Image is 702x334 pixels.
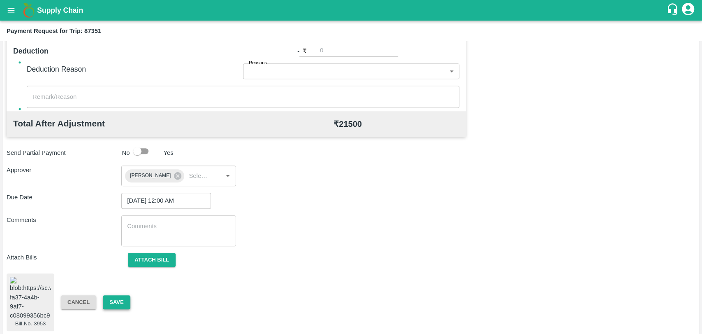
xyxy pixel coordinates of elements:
p: Yes [163,148,173,157]
p: Attach Bills [7,253,121,262]
input: Choose date, selected date is Sep 19, 2025 [121,193,205,208]
button: Save [103,295,130,310]
b: Payment Request for Trip: 87351 [7,28,101,34]
div: [PERSON_NAME] [125,169,184,182]
img: blob:https://sc.vegrow.in/88cf8a3f-fa37-4a4b-9af7-c08099356bc9 [10,277,51,320]
b: ₹ 21500 [334,119,362,128]
input: Select approver [185,171,209,181]
input: 0 [320,45,398,56]
h6: Deduction Reason [27,63,243,75]
button: Cancel [61,295,96,310]
b: Deduction [13,47,49,55]
label: Reasons [249,60,267,66]
p: Comments [7,215,121,224]
p: No [122,148,130,157]
button: open drawer [2,1,21,20]
div: account of current user [681,2,695,19]
p: ₹ [303,47,307,56]
a: Supply Chain [37,5,666,16]
button: Attach bill [128,253,176,267]
b: - [297,47,299,56]
span: Bill.No.-3953 [15,320,46,328]
span: [PERSON_NAME] [125,171,176,180]
button: Open [222,171,233,181]
p: Send Partial Payment [7,148,119,157]
div: customer-support [666,3,681,18]
b: Supply Chain [37,6,83,14]
b: Total After Adjustment [13,119,105,128]
img: logo [21,2,37,19]
p: Due Date [7,193,121,202]
p: Approver [7,166,121,175]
